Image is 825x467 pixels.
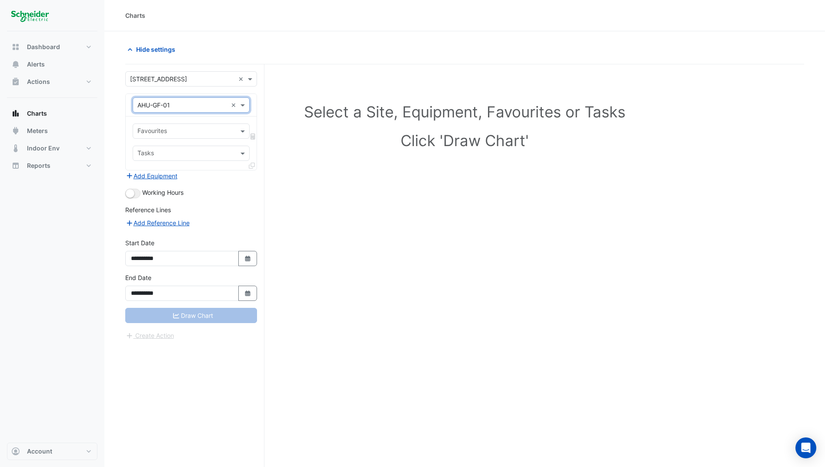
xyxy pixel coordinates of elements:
[238,74,246,83] span: Clear
[249,133,257,140] span: Choose Function
[27,447,52,456] span: Account
[125,238,154,247] label: Start Date
[136,126,167,137] div: Favourites
[11,144,20,153] app-icon: Indoor Env
[27,161,50,170] span: Reports
[795,437,816,458] div: Open Intercom Messenger
[11,127,20,135] app-icon: Meters
[125,331,174,338] app-escalated-ticket-create-button: Please correct errors first
[7,443,97,460] button: Account
[125,171,178,181] button: Add Equipment
[125,205,171,214] label: Reference Lines
[125,42,181,57] button: Hide settings
[7,105,97,122] button: Charts
[27,77,50,86] span: Actions
[27,109,47,118] span: Charts
[144,103,785,121] h1: Select a Site, Equipment, Favourites or Tasks
[244,290,252,297] fa-icon: Select Date
[7,122,97,140] button: Meters
[125,273,151,282] label: End Date
[7,56,97,73] button: Alerts
[144,131,785,150] h1: Click 'Draw Chart'
[27,127,48,135] span: Meters
[7,140,97,157] button: Indoor Env
[27,60,45,69] span: Alerts
[249,162,255,169] span: Clone Favourites and Tasks from this Equipment to other Equipment
[136,148,154,160] div: Tasks
[10,7,50,24] img: Company Logo
[136,45,175,54] span: Hide settings
[7,38,97,56] button: Dashboard
[142,189,184,196] span: Working Hours
[244,255,252,262] fa-icon: Select Date
[11,109,20,118] app-icon: Charts
[231,100,238,110] span: Clear
[27,144,60,153] span: Indoor Env
[125,11,145,20] div: Charts
[27,43,60,51] span: Dashboard
[11,161,20,170] app-icon: Reports
[11,60,20,69] app-icon: Alerts
[11,43,20,51] app-icon: Dashboard
[11,77,20,86] app-icon: Actions
[7,157,97,174] button: Reports
[125,218,190,228] button: Add Reference Line
[7,73,97,90] button: Actions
